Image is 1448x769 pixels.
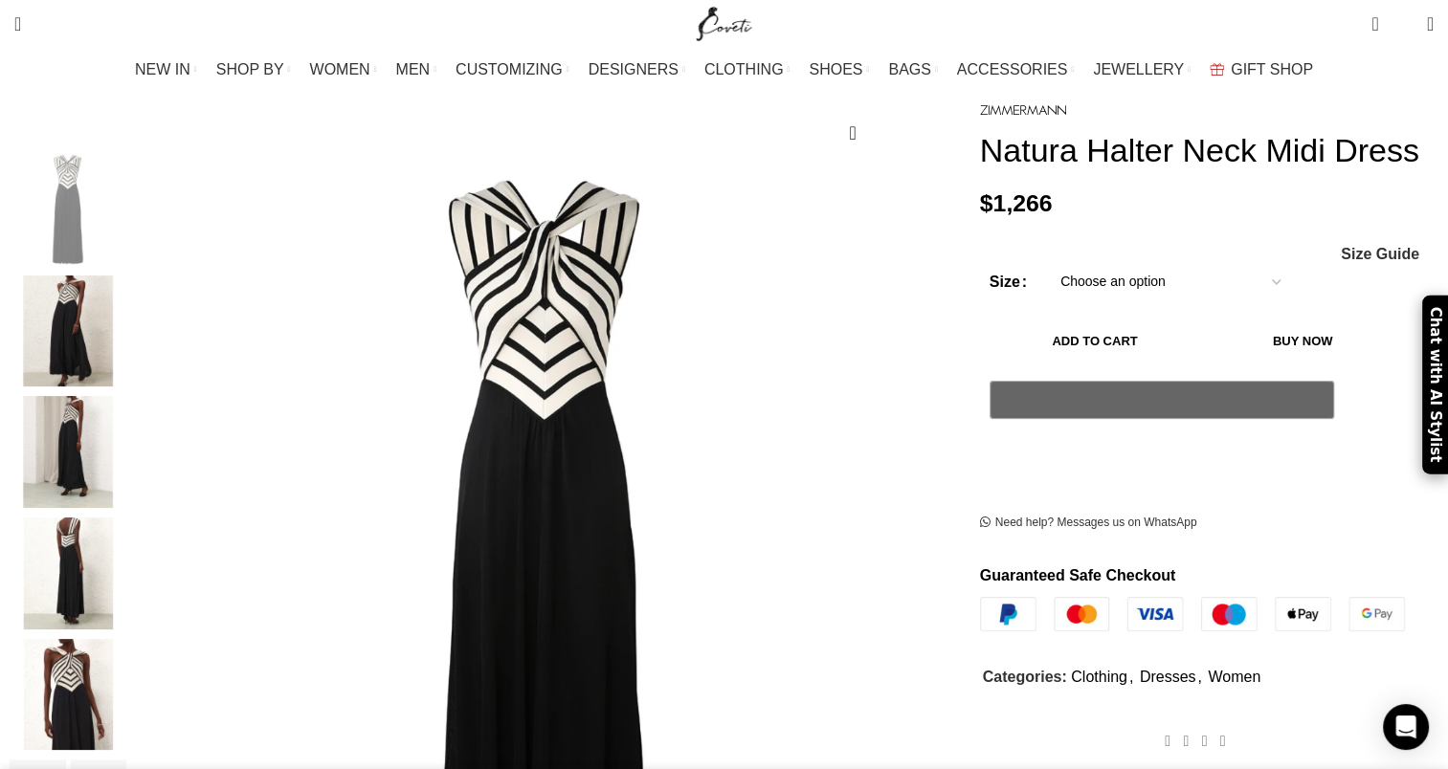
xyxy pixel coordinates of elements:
[704,51,791,89] a: CLOTHING
[1373,10,1388,24] span: 0
[10,517,126,629] img: Zimmermann dresses
[1340,247,1419,262] a: Size Guide
[216,60,284,78] span: SHOP BY
[809,51,869,89] a: SHOES
[10,396,126,508] img: Zimmermann dress
[10,275,126,397] div: 2 / 6
[310,51,377,89] a: WOMEN
[990,321,1201,362] button: Add to cart
[1383,704,1429,750] div: Open Intercom Messenger
[10,517,126,639] div: 4 / 6
[692,14,756,31] a: Site logo
[456,60,563,78] span: CUSTOMIZING
[1197,664,1201,689] span: ,
[10,154,126,266] img: Zimmermann dress
[1214,727,1232,755] a: WhatsApp social link
[1231,60,1313,78] span: GIFT SHOP
[1159,727,1177,755] a: Facebook social link
[704,60,784,78] span: CLOTHING
[980,189,993,215] span: $
[135,60,190,78] span: NEW IN
[990,381,1334,419] button: Pay with GPay
[10,275,126,387] img: Zimmermann dresses
[10,639,126,760] div: 5 / 6
[980,515,1197,530] a: Need help? Messages us on WhatsApp
[1397,19,1412,33] span: 0
[456,51,569,89] a: CUSTOMIZING
[980,104,1066,115] img: Zimmermann
[980,189,1053,215] bdi: 1,266
[980,566,1176,582] strong: Guaranteed Safe Checkout
[396,51,436,89] a: MEN
[216,51,291,89] a: SHOP BY
[1210,51,1313,89] a: GIFT SHOP
[1210,321,1395,362] button: Buy now
[957,51,1075,89] a: ACCESSORIES
[986,429,1338,475] iframe: Secure express checkout frame
[1093,60,1184,78] span: JEWELLERY
[10,396,126,517] div: 3 / 6
[1140,668,1196,684] a: Dresses
[957,60,1068,78] span: ACCESSORIES
[1208,668,1260,684] a: Women
[5,51,1443,89] div: Main navigation
[980,597,1405,631] img: guaranteed-safe-checkout-bordered.j
[1129,664,1133,689] span: ,
[809,60,862,78] span: SHOES
[135,51,197,89] a: NEW IN
[1195,727,1214,755] a: Pinterest social link
[1210,63,1224,76] img: GiftBag
[983,668,1067,684] span: Categories:
[10,154,126,275] div: 1 / 6
[589,60,679,78] span: DESIGNERS
[1341,247,1419,262] span: Size Guide
[396,60,431,78] span: MEN
[980,130,1434,169] h1: Natura Halter Neck Midi Dress
[1071,668,1127,684] a: Clothing
[990,270,1027,295] label: Size
[589,51,685,89] a: DESIGNERS
[1362,5,1388,43] a: 0
[10,639,126,751] img: Zimmermann dress
[1177,727,1195,755] a: X social link
[310,60,370,78] span: WOMEN
[5,5,31,43] a: Search
[888,60,930,78] span: BAGS
[888,51,937,89] a: BAGS
[1093,51,1191,89] a: JEWELLERY
[1393,5,1413,43] div: My Wishlist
